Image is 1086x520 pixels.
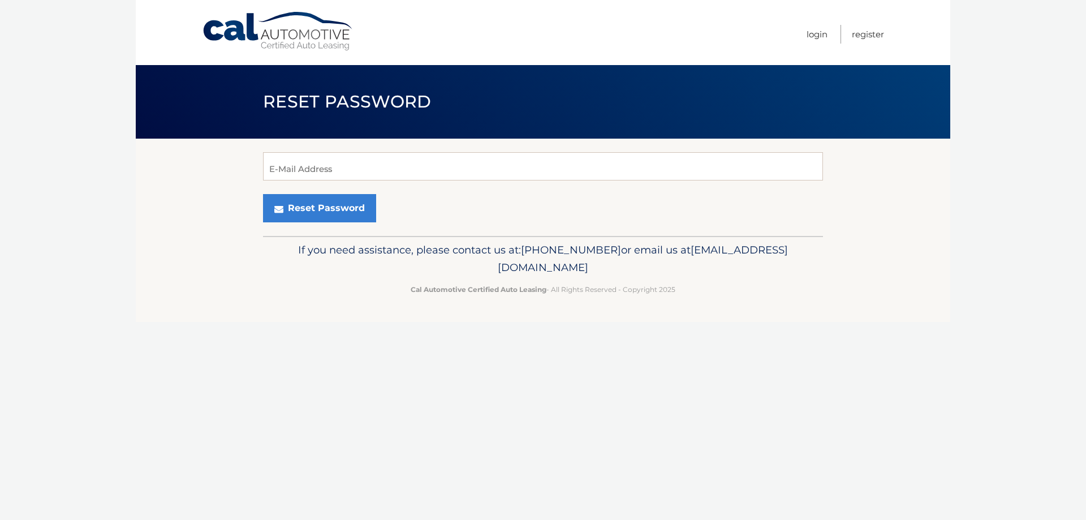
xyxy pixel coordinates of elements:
strong: Cal Automotive Certified Auto Leasing [411,285,546,294]
p: If you need assistance, please contact us at: or email us at [270,241,816,277]
span: Reset Password [263,91,431,112]
a: Cal Automotive [202,11,355,51]
input: E-Mail Address [263,152,823,181]
a: Register [852,25,884,44]
span: [PHONE_NUMBER] [521,243,621,256]
p: - All Rights Reserved - Copyright 2025 [270,283,816,295]
a: Login [807,25,828,44]
button: Reset Password [263,194,376,222]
